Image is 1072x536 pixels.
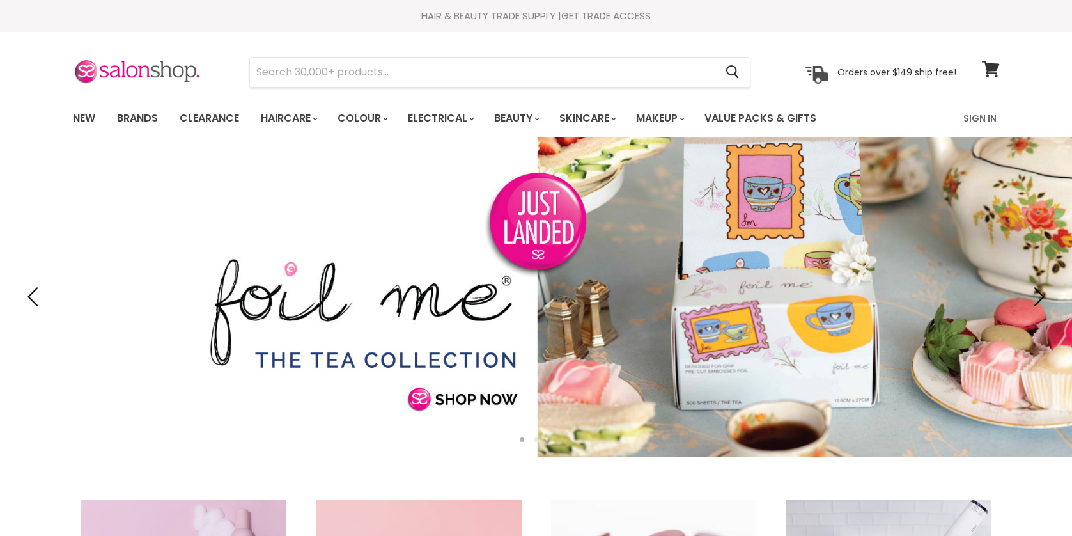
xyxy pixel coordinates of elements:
li: Page dot 1 [520,437,524,442]
button: Next [1024,284,1050,310]
a: Sign In [956,105,1004,132]
div: HAIR & BEAUTY TRADE SUPPLY | [57,10,1016,22]
ul: Main menu [63,100,891,137]
li: Page dot 3 [548,437,552,442]
li: Page dot 2 [534,437,538,442]
button: Previous [22,284,48,310]
input: Search [250,58,716,87]
a: Skincare [550,105,624,132]
a: Haircare [251,105,325,132]
a: GET TRADE ACCESS [561,9,651,22]
a: Colour [328,105,396,132]
a: Electrical [398,105,482,132]
form: Product [249,57,750,88]
a: Brands [107,105,167,132]
a: Value Packs & Gifts [695,105,826,132]
a: New [63,105,105,132]
nav: Main [57,100,1016,137]
button: Search [716,58,750,87]
a: Makeup [626,105,692,132]
a: Beauty [485,105,547,132]
p: Orders over $149 ship free! [837,66,956,77]
a: Clearance [170,105,249,132]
